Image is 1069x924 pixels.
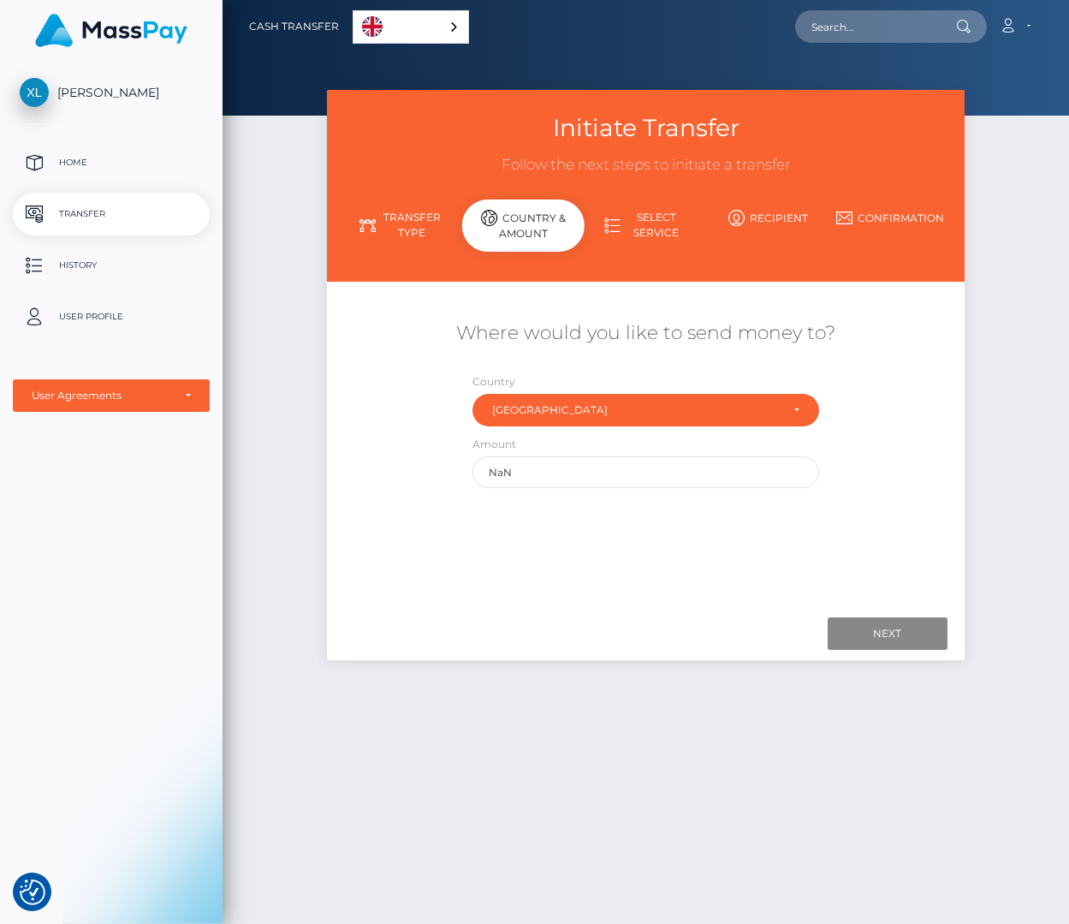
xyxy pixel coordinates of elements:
[462,200,585,252] div: Country & Amount
[35,14,187,47] img: MassPay
[20,879,45,905] button: Consent Preferences
[472,394,818,426] button: Canada
[340,155,951,176] h3: Follow the next steps to initiate a transfer
[13,193,210,235] a: Transfer
[20,150,203,176] p: Home
[340,203,462,247] a: Transfer Type
[472,374,515,390] label: Country
[472,437,516,452] label: Amount
[340,111,951,145] h3: Initiate Transfer
[353,10,469,44] div: Language
[13,295,210,338] a: User Profile
[829,203,952,233] a: Confirmation
[13,379,210,412] button: User Agreements
[585,203,707,247] a: Select Service
[828,617,947,650] input: Next
[707,203,829,233] a: Recipient
[20,201,203,227] p: Transfer
[13,141,210,184] a: Home
[20,879,45,905] img: Revisit consent button
[353,11,468,43] a: English
[492,403,779,417] div: [GEOGRAPHIC_DATA]
[20,253,203,278] p: History
[795,10,956,43] input: Search...
[32,389,172,402] div: User Agreements
[20,304,203,330] p: User Profile
[340,320,951,347] h5: Where would you like to send money to?
[13,244,210,287] a: History
[13,85,210,100] span: [PERSON_NAME]
[249,9,339,45] a: Cash Transfer
[353,10,469,44] aside: Language selected: English
[472,456,818,488] input: Amount to send in undefined (Maximum: undefined)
